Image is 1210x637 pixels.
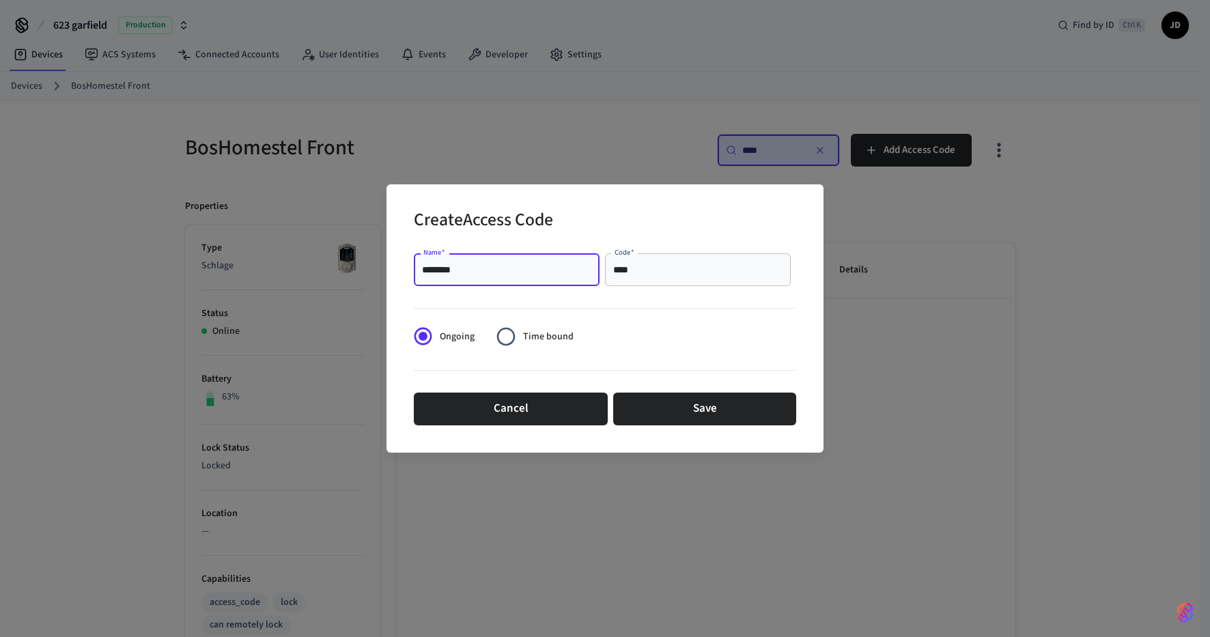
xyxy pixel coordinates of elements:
[615,247,634,257] label: Code
[523,330,574,344] span: Time bound
[440,330,475,344] span: Ongoing
[423,247,445,257] label: Name
[414,393,608,425] button: Cancel
[1177,601,1194,623] img: SeamLogoGradient.69752ec5.svg
[414,201,553,242] h2: Create Access Code
[613,393,796,425] button: Save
